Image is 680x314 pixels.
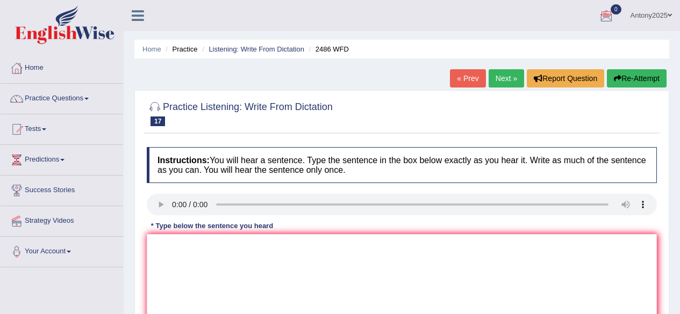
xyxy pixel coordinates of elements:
a: Home [142,45,161,53]
b: Instructions: [158,156,210,165]
h2: Practice Listening: Write From Dictation [147,99,333,126]
span: 17 [151,116,165,126]
a: Home [1,53,123,80]
button: Report Question [527,69,604,87]
h4: You will hear a sentence. Type the sentence in the box below exactly as you hear it. Write as muc... [147,147,657,183]
a: « Prev [450,69,485,87]
a: Listening: Write From Dictation [209,45,304,53]
span: 0 [611,4,621,14]
li: 2486 WFD [306,44,349,54]
a: Success Stories [1,176,123,202]
a: Tests [1,114,123,141]
a: Practice Questions [1,84,123,111]
a: Strategy Videos [1,206,123,233]
button: Re-Attempt [607,69,667,87]
a: Your Account [1,237,123,264]
li: Practice [163,44,197,54]
div: * Type below the sentence you heard [147,221,277,231]
a: Predictions [1,145,123,172]
a: Next » [489,69,524,87]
